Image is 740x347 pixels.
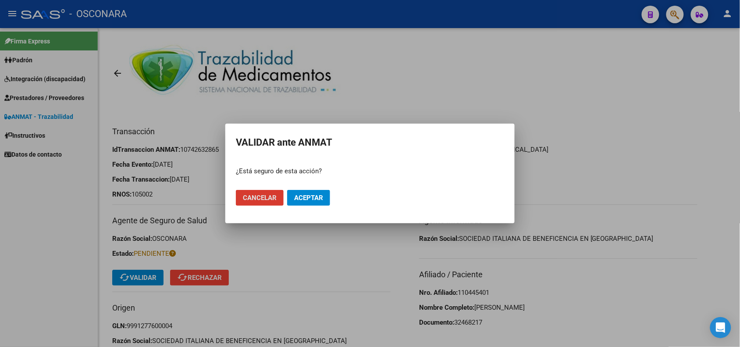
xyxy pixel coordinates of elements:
[287,190,330,206] button: Aceptar
[710,317,731,338] div: Open Intercom Messenger
[236,166,504,176] p: ¿Está seguro de esta acción?
[294,194,323,202] span: Aceptar
[236,190,284,206] button: Cancelar
[236,134,504,151] h2: VALIDAR ante ANMAT
[243,194,277,202] span: Cancelar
